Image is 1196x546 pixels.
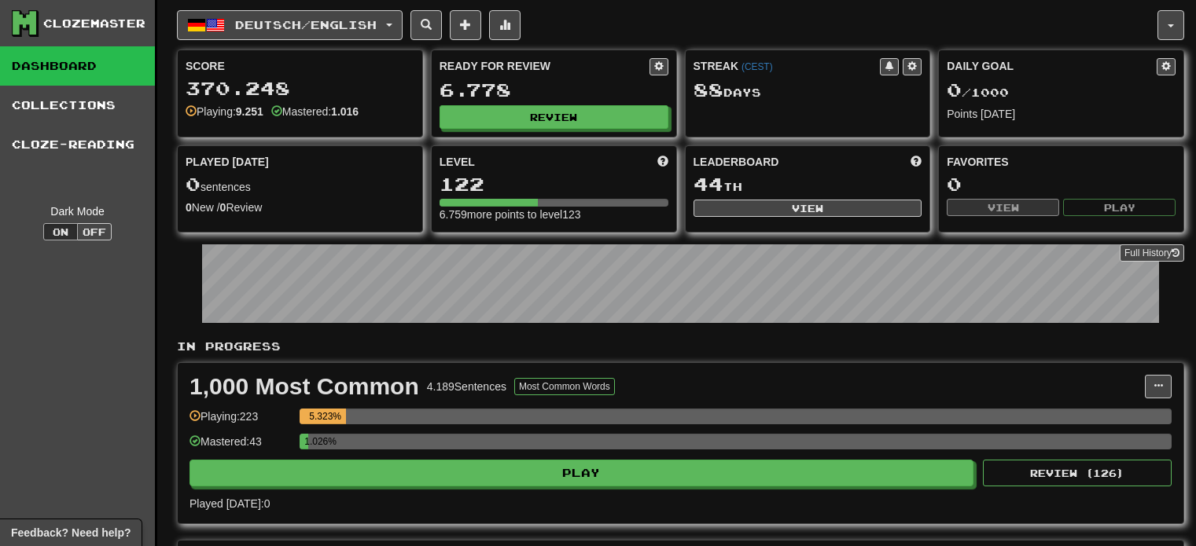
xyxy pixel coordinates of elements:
[220,201,226,214] strong: 0
[186,173,201,195] span: 0
[235,18,377,31] span: Deutsch / English
[271,104,359,119] div: Mastered:
[450,10,481,40] button: Add sentence to collection
[694,58,881,74] div: Streak
[186,58,414,74] div: Score
[983,460,1172,486] button: Review (126)
[440,105,668,129] button: Review
[440,80,668,100] div: 6.778
[190,375,419,398] div: 1,000 Most Common
[186,104,263,119] div: Playing:
[190,497,270,510] span: Played [DATE]: 0
[190,460,973,486] button: Play
[694,80,922,101] div: Day s
[11,525,131,541] span: Open feedback widget
[186,154,269,170] span: Played [DATE]
[12,203,143,219] div: Dark Mode
[657,154,668,170] span: Score more points to level up
[190,409,292,434] div: Playing: 223
[43,16,145,31] div: Clozemaster
[947,79,962,101] span: 0
[694,200,922,217] button: View
[186,200,414,215] div: New / Review
[186,201,192,214] strong: 0
[947,86,1009,99] span: / 1000
[947,199,1059,216] button: View
[1063,199,1176,216] button: Play
[304,409,346,424] div: 5.323%
[177,10,403,40] button: Deutsch/English
[236,105,263,118] strong: 9.251
[694,154,779,170] span: Leaderboard
[304,434,308,449] div: 1.026%
[694,174,922,195] div: th
[186,79,414,98] div: 370.248
[694,79,723,101] span: 88
[947,58,1157,75] div: Daily Goal
[489,10,521,40] button: More stats
[77,223,112,240] button: Off
[43,223,78,240] button: On
[947,106,1176,122] div: Points [DATE]
[1120,244,1184,262] a: Full History
[186,174,414,195] div: sentences
[410,10,442,40] button: Search sentences
[177,339,1184,354] p: In Progress
[440,58,650,74] div: Ready for Review
[440,174,668,194] div: 122
[440,207,668,222] div: 6.759 more points to level 123
[947,174,1176,194] div: 0
[514,378,615,395] button: Most Common Words
[694,173,723,195] span: 44
[742,61,773,72] a: (CEST)
[947,154,1176,170] div: Favorites
[331,105,359,118] strong: 1.016
[440,154,475,170] span: Level
[911,154,922,170] span: This week in points, UTC
[190,434,292,460] div: Mastered: 43
[427,379,506,394] div: 4.189 Sentences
